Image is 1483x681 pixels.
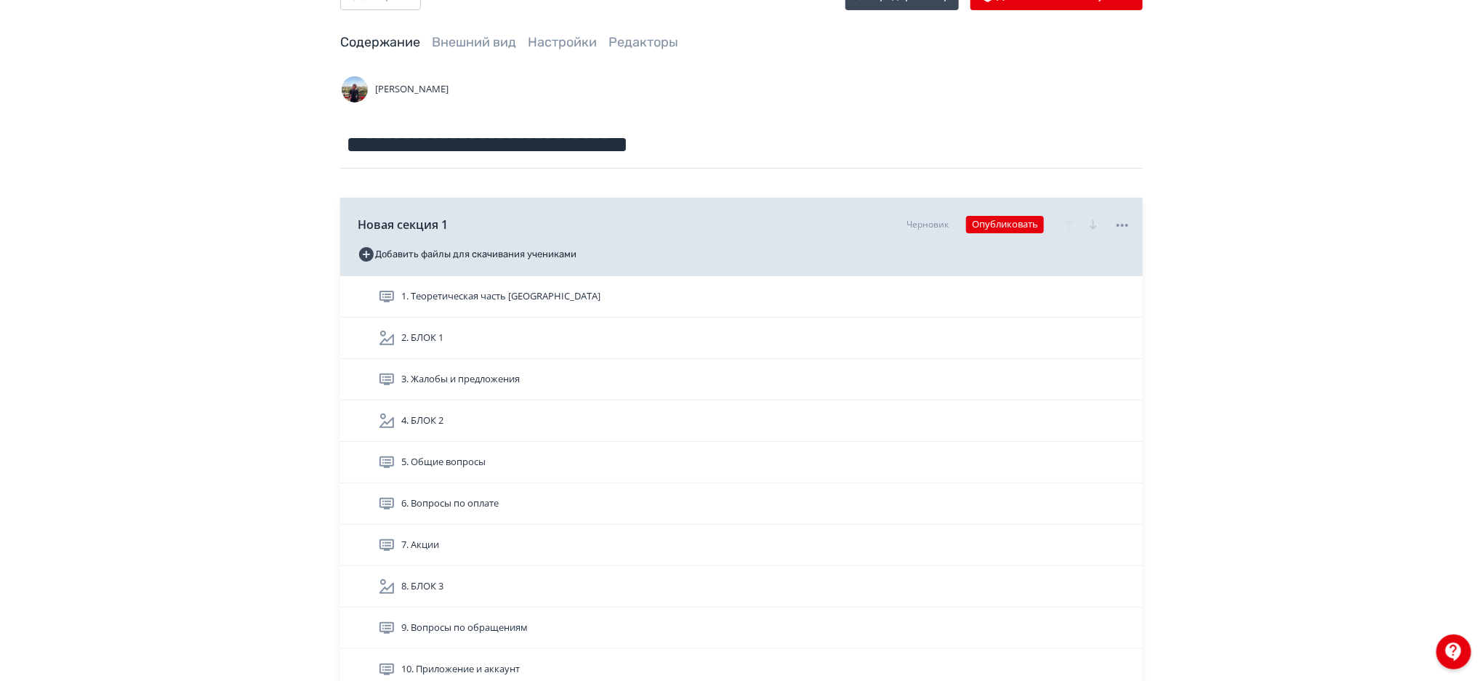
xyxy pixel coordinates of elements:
span: 3. Жалобы и предложения [401,372,520,387]
div: 6. Вопросы по оплате [340,483,1143,525]
span: 5. Общие вопросы [401,455,486,470]
a: Редакторы [608,34,678,50]
span: 8. БЛОК 3 [401,579,443,594]
span: 2. БЛОК 1 [401,331,443,345]
span: 7. Акции [401,538,439,552]
a: Внешний вид [432,34,516,50]
span: Новая секция 1 [358,216,448,233]
a: Содержание [340,34,420,50]
div: 2. БЛОК 1 [340,318,1143,359]
div: 9. Вопросы по обращениям [340,608,1143,649]
div: 8. БЛОК 3 [340,566,1143,608]
button: Опубликовать [966,216,1044,233]
div: 5. Общие вопросы [340,442,1143,483]
div: Черновик [907,218,949,231]
div: 3. Жалобы и предложения [340,359,1143,400]
span: 1. Теоретическая часть Confluence [401,289,600,304]
span: 4. БЛОК 2 [401,414,443,428]
span: 10. Приложение и аккаунт [401,662,520,677]
span: 9. Вопросы по обращениям [401,621,528,635]
span: [PERSON_NAME] [375,82,449,97]
span: 6. Вопросы по оплате [401,496,499,511]
img: Avatar [340,75,369,104]
div: 7. Акции [340,525,1143,566]
div: 1. Теоретическая часть [GEOGRAPHIC_DATA] [340,276,1143,318]
div: 4. БЛОК 2 [340,400,1143,442]
a: Настройки [528,34,597,50]
button: Добавить файлы для скачивания учениками [358,243,576,266]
